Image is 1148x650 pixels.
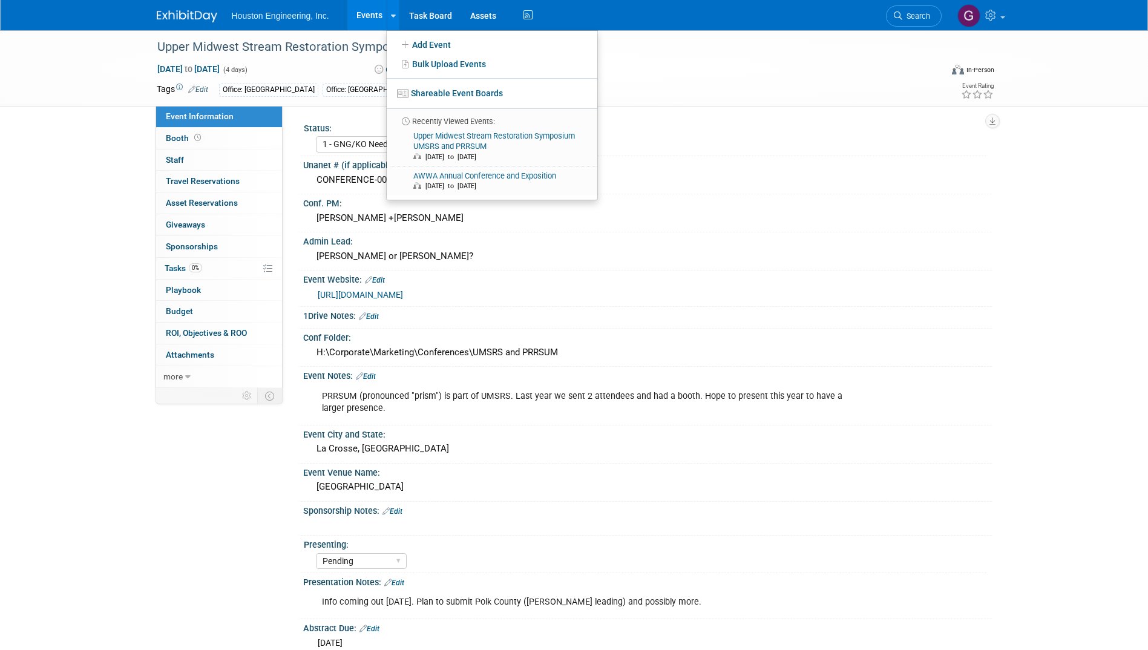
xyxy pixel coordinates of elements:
div: 1Drive Notes: [303,307,992,323]
span: [DATE] to [DATE] [425,182,482,190]
td: Tags [157,83,208,97]
div: Status: [304,119,986,134]
a: Edit [359,625,379,633]
div: Sponsorship Notes: [303,502,992,517]
span: Asset Reservations [166,198,238,208]
a: Edit [359,312,379,321]
span: Search [902,11,930,21]
a: more [156,366,282,387]
div: Info coming out [DATE]. Plan to submit Polk County ([PERSON_NAME] leading) and possibly more. [313,590,859,614]
div: Abstract Due: [303,619,992,635]
span: to [183,64,194,74]
a: ROI, Objectives & ROO [156,323,282,344]
a: Edit [384,579,404,587]
div: [GEOGRAPHIC_DATA] [312,478,983,496]
div: Office: [GEOGRAPHIC_DATA] [323,84,422,96]
a: Edit [365,276,385,284]
a: Travel Reservations [156,171,282,192]
img: seventboard-3.png [397,89,408,98]
div: Office: [GEOGRAPHIC_DATA] [219,84,318,96]
a: Event Information [156,106,282,127]
div: H:\Corporate\Marketing\Conferences\UMSRS and PRRSUM [312,343,983,362]
span: Attachments [166,350,214,359]
a: Bulk Upload Events [387,54,597,74]
div: Presenting: [304,536,986,551]
img: Greg Bowles [957,4,980,27]
span: ROI, Objectives & ROO [166,328,247,338]
button: Considering [370,64,446,76]
span: Travel Reservations [166,176,240,186]
td: Personalize Event Tab Strip [237,388,258,404]
span: Budget [166,306,193,316]
a: Search [886,5,942,27]
div: Event Rating [961,83,994,89]
span: (4 days) [222,66,248,74]
a: Shareable Event Boards [387,82,597,104]
a: Asset Reservations [156,192,282,214]
a: Upper Midwest Stream Restoration Symposium UMSRS and PRRSUM [DATE] to [DATE] [390,127,592,166]
span: [DATE] [DATE] [157,64,220,74]
div: La Crosse, [GEOGRAPHIC_DATA] [312,439,983,458]
a: Playbook [156,280,282,301]
span: [DATE] [318,638,343,648]
span: Giveaways [166,220,205,229]
a: Booth [156,128,282,149]
div: Event Format [870,63,995,81]
div: PRRSUM (pronounced "prism") is part of UMSRS. Last year we sent 2 attendees and had a booth. Hope... [313,384,859,421]
span: Booth not reserved yet [192,133,203,142]
a: AWWA Annual Conference and Exposition [DATE] to [DATE] [390,167,592,196]
div: [PERSON_NAME] +[PERSON_NAME] [312,209,983,228]
a: [URL][DOMAIN_NAME] [318,290,403,300]
a: Staff [156,149,282,171]
div: Conf Folder: [303,329,992,344]
div: Event Notes: [303,367,992,382]
span: Houston Engineering, Inc. [232,11,329,21]
a: Budget [156,301,282,322]
li: Recently Viewed Events: [387,108,597,127]
span: 0% [189,263,202,272]
a: Add Event [387,35,597,54]
span: Event Information [166,111,234,121]
td: Toggle Event Tabs [257,388,282,404]
span: Booth [166,133,203,143]
span: more [163,372,183,381]
div: Event City and State: [303,425,992,441]
a: Tasks0% [156,258,282,279]
a: Edit [356,372,376,381]
span: Sponsorships [166,241,218,251]
img: ExhibitDay [157,10,217,22]
div: Event Website: [303,271,992,286]
a: Edit [382,507,402,516]
div: In-Person [966,65,994,74]
div: CONFERENCE-0036 [312,171,983,189]
div: Conf. PM: [303,194,992,209]
a: Sponsorships [156,236,282,257]
span: Playbook [166,285,201,295]
div: Event Venue Name: [303,464,992,479]
img: Format-Inperson.png [952,65,964,74]
div: [PERSON_NAME] or [PERSON_NAME]? [312,247,983,266]
div: Upper Midwest Stream Restoration Symposium UMSRS and PRRSUM [153,36,923,58]
div: Unanet # (if applicable): [303,156,992,171]
a: Attachments [156,344,282,366]
div: Presentation Notes: [303,573,992,589]
span: [DATE] to [DATE] [425,153,482,161]
a: Edit [188,85,208,94]
div: Admin Lead: [303,232,992,248]
span: Tasks [165,263,202,273]
a: Giveaways [156,214,282,235]
span: Staff [166,155,184,165]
